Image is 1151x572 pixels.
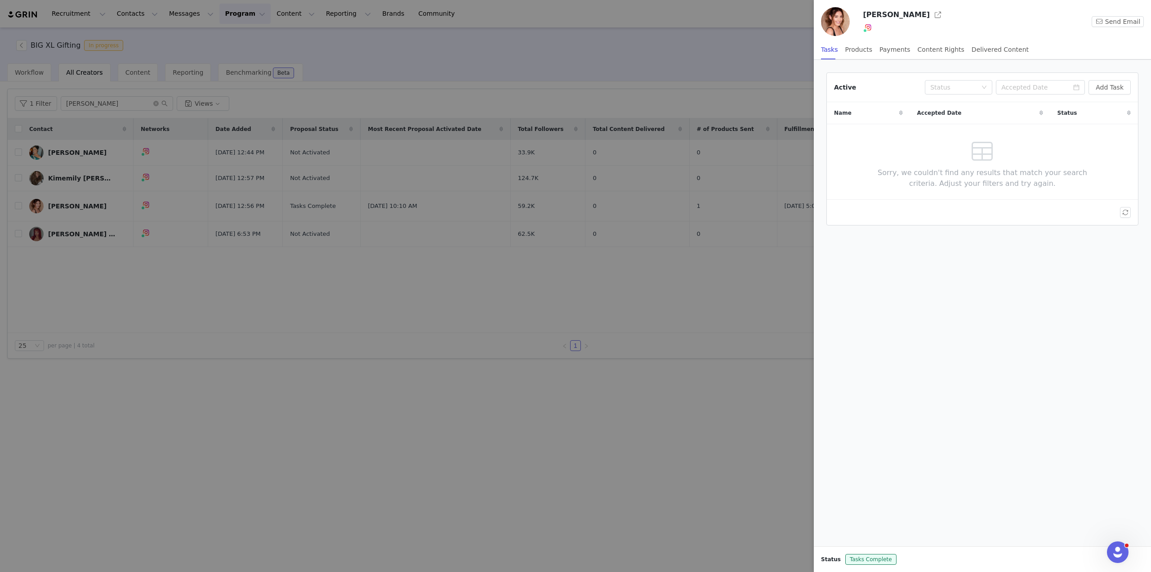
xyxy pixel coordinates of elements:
i: icon: down [981,85,987,91]
img: 0a1ef8c0-cf87-476b-b6b1-48275c0e0bf5.jpg [821,7,850,36]
button: Send Email [1092,16,1144,27]
i: icon: calendar [1073,84,1080,90]
iframe: Intercom live chat [1107,541,1129,563]
span: Name [834,109,852,117]
div: Status [930,83,977,92]
span: Status [821,555,841,563]
article: Active [826,72,1138,225]
div: Content Rights [918,40,964,60]
div: Payments [879,40,910,60]
span: Sorry, we couldn't find any results that match your search criteria. Adjust your filters and try ... [864,167,1101,189]
span: Status [1057,109,1077,117]
span: Accepted Date [917,109,962,117]
input: Accepted Date [996,80,1085,95]
img: instagram.svg [865,24,872,31]
div: Products [845,40,872,60]
button: Add Task [1089,80,1131,95]
h3: [PERSON_NAME] [863,9,930,20]
div: Active [834,83,856,92]
div: Tasks [821,40,838,60]
div: Delivered Content [972,40,1029,60]
span: Tasks Complete [845,554,897,565]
